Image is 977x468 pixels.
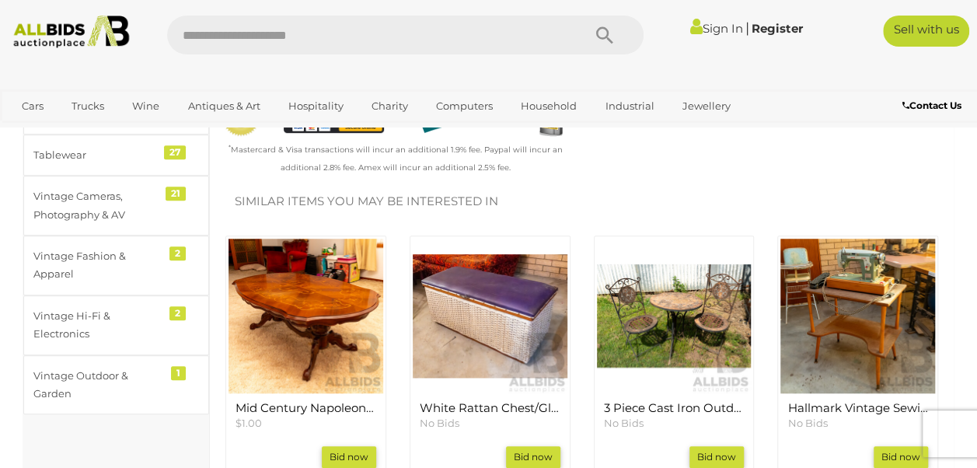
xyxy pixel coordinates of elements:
div: Vintage Fashion & Apparel [33,247,162,284]
a: 3 Piece Cast Iron Outdoor Setting with Terracotta Tiled Mosaic Style Round Table Top No Bids [604,402,745,431]
h4: Hallmark Vintage Sewing Machine on Retro Sewing Table [787,402,928,415]
a: Sell with us [883,16,969,47]
a: [GEOGRAPHIC_DATA] [129,119,260,145]
p: No Bids [420,416,560,431]
a: Bid now [874,446,928,468]
div: 27 [164,145,186,159]
h4: 3 Piece Cast Iron Outdoor Setting with Terracotta Tiled Mosaic Style Round Table Top [604,402,745,415]
a: Household [511,93,587,119]
p: No Bids [604,416,745,431]
a: Antiques & Art [178,93,270,119]
img: Hallmark Vintage Sewing Machine on Retro Sewing Table [780,239,935,393]
a: Hospitality [278,93,354,119]
a: Mid Century Napoleon Style Coffee Table $1.00 [236,402,376,431]
a: Industrial [595,93,664,119]
small: Mastercard & Visa transactions will incur an additional 1.9% fee. Paypal will incur an additional... [229,145,563,173]
p: $1.00 [236,416,376,431]
b: Contact Us [902,100,961,111]
a: White Rattan Chest/Glory Box with Purple Vinyl Cushioned Top No Bids [420,402,560,431]
a: Sports [69,119,121,145]
a: Jewellery [672,93,741,119]
a: Bid now [322,446,376,468]
a: Vintage Fashion & Apparel 2 [23,236,209,295]
a: Cars [12,93,54,119]
a: Bid now [689,446,744,468]
a: Register [752,21,803,36]
h2: Similar items you may be interested in [235,195,929,208]
img: Allbids.com.au [7,16,136,48]
div: 21 [166,187,186,201]
h4: White Rattan Chest/Glory Box with Purple Vinyl Cushioned Top [420,402,560,415]
a: Vintage Hi-Fi & Electronics 2 [23,295,209,355]
h4: Mid Century Napoleon Style Coffee Table [236,402,376,415]
img: 3 Piece Cast Iron Outdoor Setting with Terracotta Tiled Mosaic Style Round Table Top [597,239,752,393]
img: White Rattan Chest/Glory Box with Purple Vinyl Cushioned Top [413,239,567,393]
a: Computers [426,93,503,119]
div: Vintage Outdoor & Garden [33,367,162,403]
a: Bid now [506,446,560,468]
a: Tablewear 27 [23,134,209,176]
a: Trucks [61,93,114,119]
span: | [745,19,749,37]
a: Contact Us [902,97,965,114]
p: No Bids [787,416,928,431]
a: Vintage Outdoor & Garden 1 [23,355,209,415]
a: Vintage Cameras, Photography & AV 21 [23,176,209,236]
a: Hallmark Vintage Sewing Machine on Retro Sewing Table No Bids [787,402,928,431]
div: 2 [169,246,186,260]
a: Office [12,119,61,145]
a: Charity [361,93,418,119]
img: Mid Century Napoleon Style Coffee Table [229,239,383,393]
div: 1 [171,366,186,380]
button: Search [566,16,644,54]
a: Wine [122,93,169,119]
div: 2 [169,306,186,320]
a: Sign In [690,21,743,36]
div: Vintage Cameras, Photography & AV [33,187,162,224]
div: Vintage Hi-Fi & Electronics [33,307,162,344]
div: Tablewear [33,146,162,164]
